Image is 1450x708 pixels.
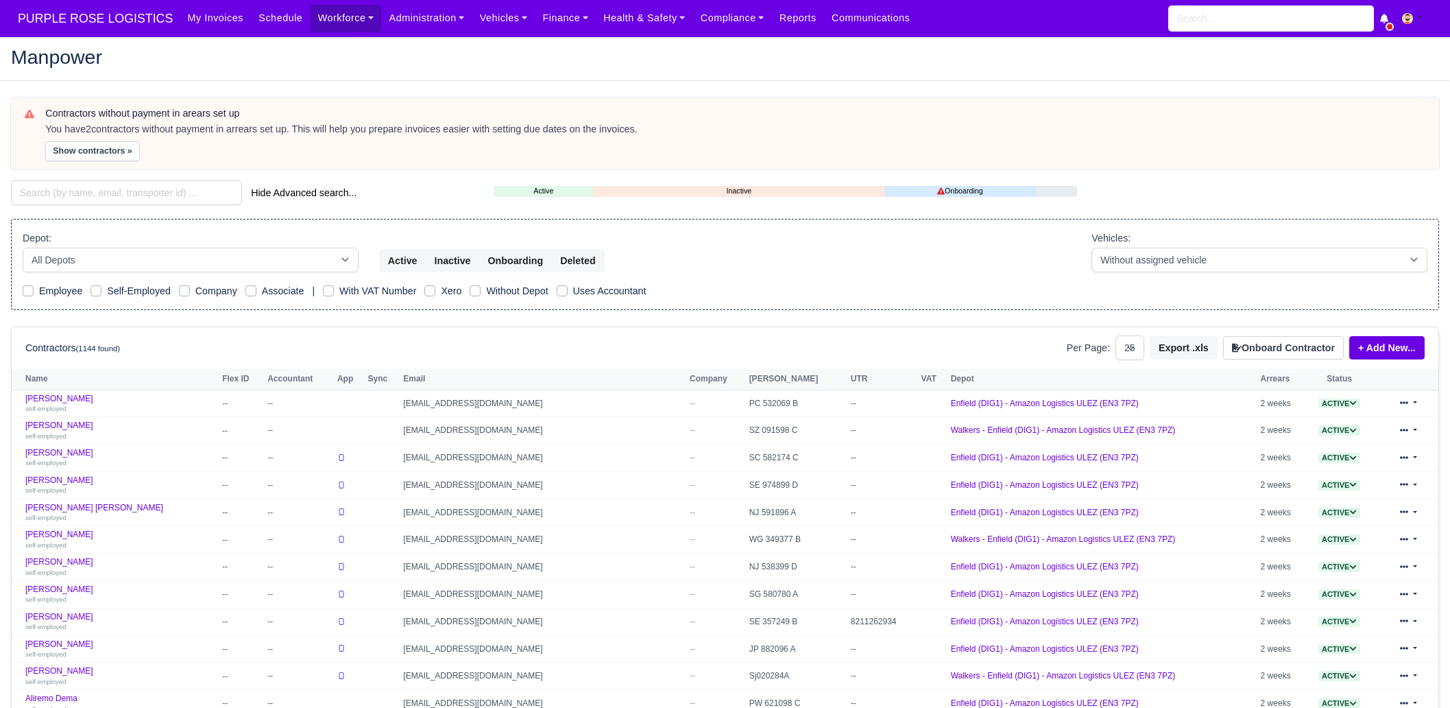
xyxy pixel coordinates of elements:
[264,390,334,417] td: --
[1257,635,1307,663] td: 2 weeks
[947,369,1257,390] th: Depot
[824,5,918,32] a: Communications
[596,5,693,32] a: Health & Safety
[479,249,553,272] button: Onboarding
[1318,562,1360,571] a: Active
[400,526,686,554] td: [EMAIL_ADDRESS][DOMAIN_NAME]
[400,635,686,663] td: [EMAIL_ADDRESS][DOMAIN_NAME]
[400,390,686,417] td: [EMAIL_ADDRESS][DOMAIN_NAME]
[746,390,847,417] td: PC 532069 B
[847,471,918,499] td: --
[219,417,264,445] td: --
[251,5,310,32] a: Schedule
[1318,508,1360,517] a: Active
[262,283,304,299] label: Associate
[494,185,593,197] a: Active
[76,344,121,353] small: (1144 found)
[693,5,772,32] a: Compliance
[219,390,264,417] td: --
[242,181,365,204] button: Hide Advanced search...
[400,554,686,581] td: [EMAIL_ADDRESS][DOMAIN_NAME]
[1067,340,1110,356] label: Per Page:
[400,608,686,635] td: [EMAIL_ADDRESS][DOMAIN_NAME]
[25,678,67,685] small: self-employed
[1318,534,1360,545] span: Active
[951,562,1139,571] a: Enfield (DIG1) - Amazon Logistics ULEZ (EN3 7PZ)
[219,581,264,609] td: --
[400,417,686,445] td: [EMAIL_ADDRESS][DOMAIN_NAME]
[219,499,264,526] td: --
[1349,336,1425,359] a: + Add New...
[23,231,51,246] label: Depot:
[264,581,334,609] td: --
[1318,562,1360,572] span: Active
[593,185,884,197] a: Inactive
[847,526,918,554] td: --
[746,471,847,499] td: SE 974899 D
[365,369,400,390] th: Sync
[264,369,334,390] th: Accountant
[1318,644,1360,654] a: Active
[1257,445,1307,472] td: 2 weeks
[746,369,847,390] th: [PERSON_NAME]
[11,180,242,205] input: Search (by name, email, transporter id) ...
[951,589,1139,599] a: Enfield (DIG1) - Amazon Logistics ULEZ (EN3 7PZ)
[264,417,334,445] td: --
[311,5,382,32] a: Workforce
[746,663,847,690] td: Sj020284A
[400,369,686,390] th: Email
[219,471,264,499] td: --
[1318,480,1360,490] a: Active
[25,585,215,604] a: [PERSON_NAME] self-employed
[25,612,215,632] a: [PERSON_NAME] self-employed
[25,557,215,577] a: [PERSON_NAME] self-employed
[847,390,918,417] td: --
[746,608,847,635] td: SE 357249 B
[219,445,264,472] td: --
[690,698,695,708] span: --
[39,283,82,299] label: Employee
[486,283,548,299] label: Without Depot
[381,5,472,32] a: Administration
[951,425,1176,435] a: Walkers - Enfield (DIG1) - Amazon Logistics ULEZ (EN3 7PZ)
[1318,425,1360,436] span: Active
[1318,698,1360,708] a: Active
[25,405,67,412] small: self-employed
[219,635,264,663] td: --
[25,342,120,354] h6: Contractors
[1257,369,1307,390] th: Arrears
[690,617,695,626] span: --
[45,123,1425,137] div: You have contractors without payment in arrears set up. This will help you prepare invoices easie...
[264,554,334,581] td: --
[551,249,604,272] button: Deleted
[1307,369,1372,390] th: Status
[400,471,686,499] td: [EMAIL_ADDRESS][DOMAIN_NAME]
[690,562,695,571] span: --
[400,499,686,526] td: [EMAIL_ADDRESS][DOMAIN_NAME]
[1257,663,1307,690] td: 2 weeks
[1318,589,1360,600] span: Active
[884,185,1035,197] a: Onboarding
[951,671,1176,681] a: Walkers - Enfield (DIG1) - Amazon Logistics ULEZ (EN3 7PZ)
[400,581,686,609] td: [EMAIL_ADDRESS][DOMAIN_NAME]
[690,644,695,654] span: --
[25,459,67,467] small: self-employed
[1318,617,1360,627] span: Active
[951,480,1139,490] a: Enfield (DIG1) - Amazon Logistics ULEZ (EN3 7PZ)
[25,595,67,603] small: self-employed
[45,141,140,161] button: Show contractors »
[25,448,215,468] a: [PERSON_NAME] self-employed
[847,663,918,690] td: --
[25,569,67,576] small: self-employed
[1,36,1449,81] div: Manpower
[847,554,918,581] td: --
[1344,336,1425,359] div: + Add New...
[690,589,695,599] span: --
[219,663,264,690] td: --
[12,369,219,390] th: Name
[1318,453,1360,463] span: Active
[772,5,824,32] a: Reports
[195,283,237,299] label: Company
[573,283,647,299] label: Uses Accountant
[25,666,215,686] a: [PERSON_NAME] self-employed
